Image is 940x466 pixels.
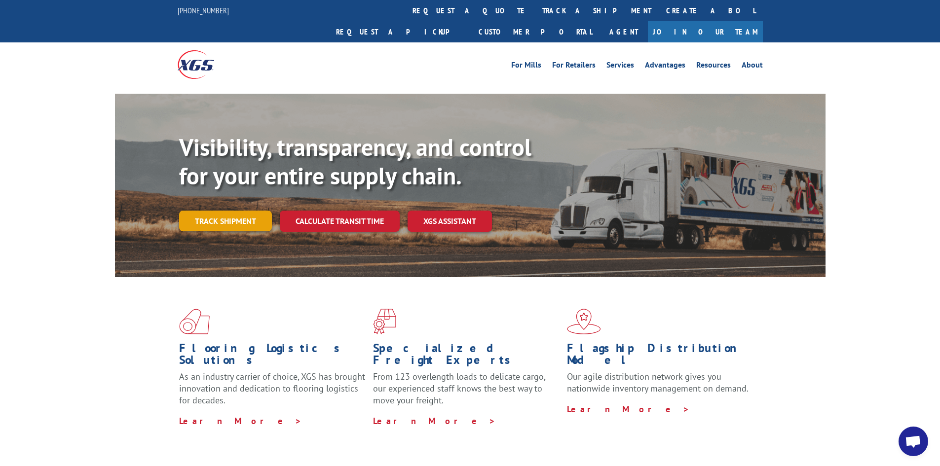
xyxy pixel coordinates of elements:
[179,342,366,371] h1: Flooring Logistics Solutions
[567,309,601,334] img: xgs-icon-flagship-distribution-model-red
[373,415,496,427] a: Learn More >
[471,21,600,42] a: Customer Portal
[179,309,210,334] img: xgs-icon-total-supply-chain-intelligence-red
[567,342,753,371] h1: Flagship Distribution Model
[179,415,302,427] a: Learn More >
[742,61,763,72] a: About
[606,61,634,72] a: Services
[567,403,690,415] a: Learn More >
[899,427,928,456] a: Open chat
[408,211,492,232] a: XGS ASSISTANT
[511,61,541,72] a: For Mills
[696,61,731,72] a: Resources
[179,371,365,406] span: As an industry carrier of choice, XGS has brought innovation and dedication to flooring logistics...
[179,132,531,191] b: Visibility, transparency, and control for your entire supply chain.
[329,21,471,42] a: Request a pickup
[178,5,229,15] a: [PHONE_NUMBER]
[567,371,749,394] span: Our agile distribution network gives you nationwide inventory management on demand.
[179,211,272,231] a: Track shipment
[600,21,648,42] a: Agent
[280,211,400,232] a: Calculate transit time
[373,371,560,415] p: From 123 overlength loads to delicate cargo, our experienced staff knows the best way to move you...
[648,21,763,42] a: Join Our Team
[373,309,396,334] img: xgs-icon-focused-on-flooring-red
[645,61,685,72] a: Advantages
[552,61,596,72] a: For Retailers
[373,342,560,371] h1: Specialized Freight Experts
